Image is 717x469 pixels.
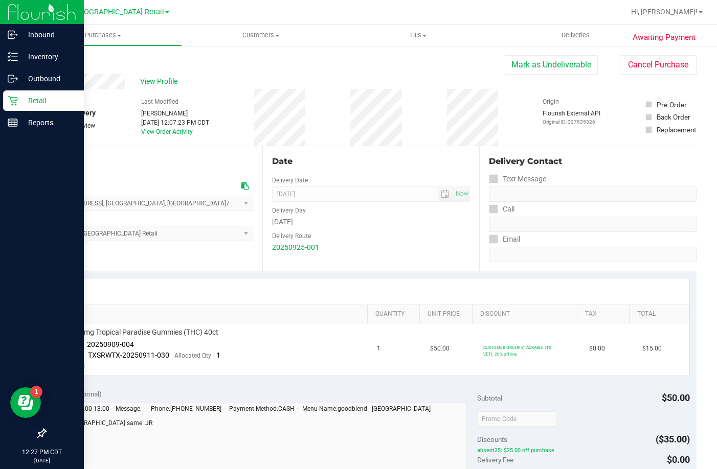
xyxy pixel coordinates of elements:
[25,25,182,46] a: Purchases
[505,55,598,75] button: Mark as Undeliverable
[8,74,18,84] inline-svg: Outbound
[667,454,690,465] span: $0.00
[141,109,209,118] div: [PERSON_NAME]
[340,25,497,46] a: Tills
[182,25,340,46] a: Customers
[375,310,416,318] a: Quantity
[377,344,380,354] span: 1
[477,447,690,454] span: absent25: $25.00 off purchase
[140,76,181,87] span: View Profile
[241,181,249,192] div: Copy address to clipboard
[642,344,662,354] span: $15.00
[18,116,79,129] p: Reports
[18,95,79,107] p: Retail
[543,118,600,126] p: Original ID: 327535326
[8,30,18,40] inline-svg: Inbound
[637,310,678,318] a: Total
[141,118,209,127] div: [DATE] 12:07:23 PM CDT
[656,434,690,444] span: ($35.00)
[18,29,79,41] p: Inbound
[272,155,470,168] div: Date
[40,8,164,16] span: TX South-[GEOGRAPHIC_DATA] Retail
[8,52,18,62] inline-svg: Inventory
[88,351,169,359] span: TXSRWTX-20250911-030
[45,155,253,168] div: Location
[340,31,497,40] span: Tills
[489,186,697,202] input: Format: (999) 999-9999
[59,327,218,337] span: TX HT 5mg Tropical Paradise Gummies (THC) 40ct
[483,345,551,357] span: CUSTOMER GROUP STACKABLE (TX VET): 20% off line
[430,344,450,354] span: $50.00
[5,448,79,457] p: 12:27 PM CDT
[10,387,41,418] iframe: Resource center
[174,352,211,359] span: Allocated Qty
[5,457,79,464] p: [DATE]
[657,100,687,110] div: Pre-Order
[272,206,306,215] label: Delivery Day
[60,310,363,318] a: SKU
[141,128,193,135] a: View Order Activity
[543,97,559,106] label: Origin
[18,51,79,63] p: Inventory
[477,430,507,449] span: Discounts
[543,109,600,126] div: Flourish External API
[633,32,696,43] span: Awaiting Payment
[477,456,513,464] span: Delivery Fee
[620,55,697,75] button: Cancel Purchase
[489,232,520,247] label: Email
[585,310,625,318] a: Tax
[657,125,696,135] div: Replacement
[480,310,573,318] a: Discount
[272,176,308,185] label: Delivery Date
[497,25,654,46] a: Deliveries
[631,8,698,16] span: Hi, [PERSON_NAME]!
[548,31,603,40] span: Deliveries
[657,112,690,122] div: Back Order
[25,31,182,40] span: Purchases
[489,202,514,217] label: Call
[489,172,546,186] label: Text Message
[141,97,178,106] label: Last Modified
[30,386,42,398] iframe: Resource center unread badge
[8,118,18,128] inline-svg: Reports
[589,344,605,354] span: $0.00
[428,310,468,318] a: Unit Price
[183,31,339,40] span: Customers
[216,351,220,359] span: 1
[477,411,556,427] input: Promo Code
[87,340,134,348] span: 20250909-004
[477,394,502,402] span: Subtotal
[8,96,18,106] inline-svg: Retail
[489,155,697,168] div: Delivery Contact
[662,392,690,403] span: $50.00
[272,231,311,241] label: Delivery Route
[18,73,79,85] p: Outbound
[272,217,470,227] div: [DATE]
[272,243,319,251] a: 20250925-001
[489,217,697,232] input: Format: (999) 999-9999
